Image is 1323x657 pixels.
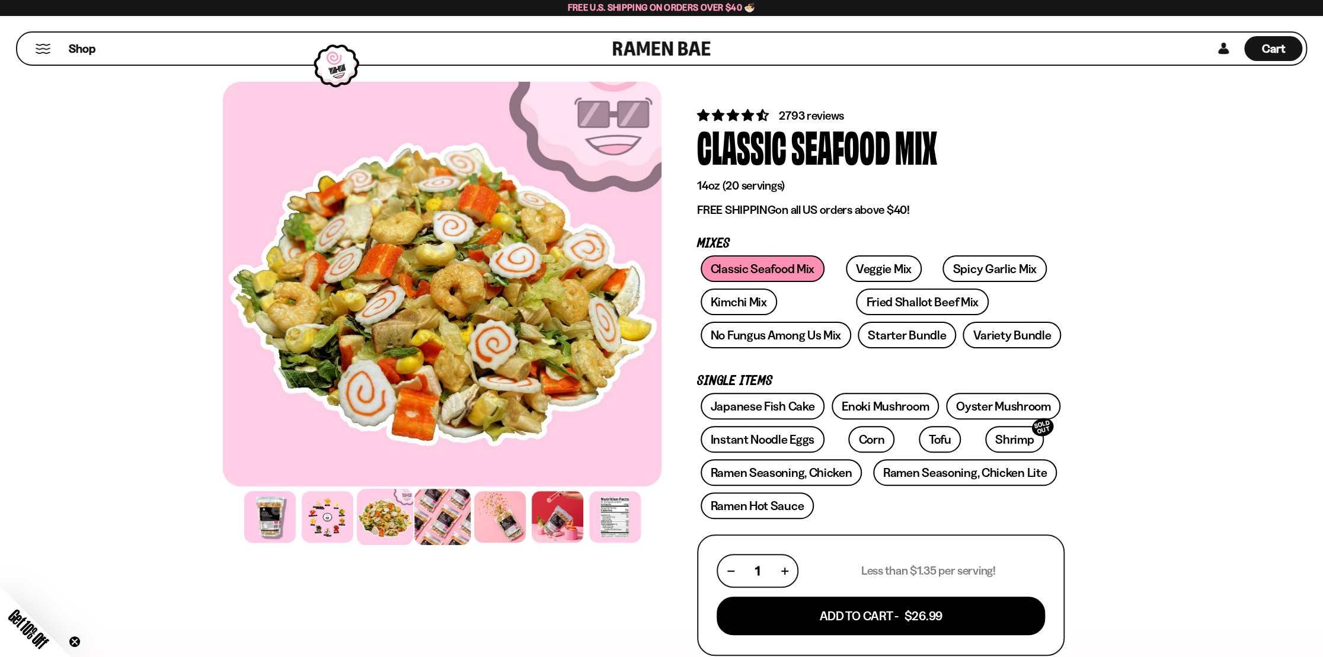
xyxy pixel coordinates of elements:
span: Get 10% Off [5,605,52,652]
span: 2793 reviews [779,108,844,123]
button: Mobile Menu Trigger [35,44,51,54]
div: Classic [697,124,787,168]
a: Kimchi Mix [701,289,777,315]
a: ShrimpSOLD OUT [985,426,1044,453]
div: Cart [1244,33,1302,65]
p: Mixes [697,238,1065,249]
a: Instant Noodle Eggs [701,426,825,453]
span: Cart [1262,41,1285,56]
a: Shop [69,36,95,61]
p: Less than $1.35 per serving! [861,563,996,578]
a: Japanese Fish Cake [701,393,825,419]
span: 1 [755,563,760,578]
a: Spicy Garlic Mix [942,255,1046,282]
a: Veggie Mix [846,255,922,282]
a: Starter Bundle [858,322,956,348]
a: Tofu [919,426,961,453]
span: 4.68 stars [697,108,771,123]
p: Single Items [697,376,1065,387]
div: Mix [895,124,937,168]
span: Shop [69,41,95,57]
a: Enoki Mushroom [832,393,939,419]
strong: FREE SHIPPING [697,203,775,217]
button: Add To Cart - $26.99 [717,597,1045,635]
a: Corn [848,426,894,453]
span: Free U.S. Shipping on Orders over $40 🍜 [568,2,756,13]
a: No Fungus Among Us Mix [701,322,851,348]
p: 14oz (20 servings) [697,178,1065,193]
a: Ramen Seasoning, Chicken Lite [873,459,1057,486]
div: SOLD OUT [1030,416,1056,439]
a: Oyster Mushroom [946,393,1061,419]
a: Ramen Seasoning, Chicken [701,459,862,486]
p: on all US orders above $40! [697,203,1065,217]
a: Fried Shallot Beef Mix [856,289,988,315]
button: Close teaser [69,636,81,648]
div: Seafood [791,124,890,168]
a: Variety Bundle [963,322,1061,348]
a: Ramen Hot Sauce [701,492,814,519]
